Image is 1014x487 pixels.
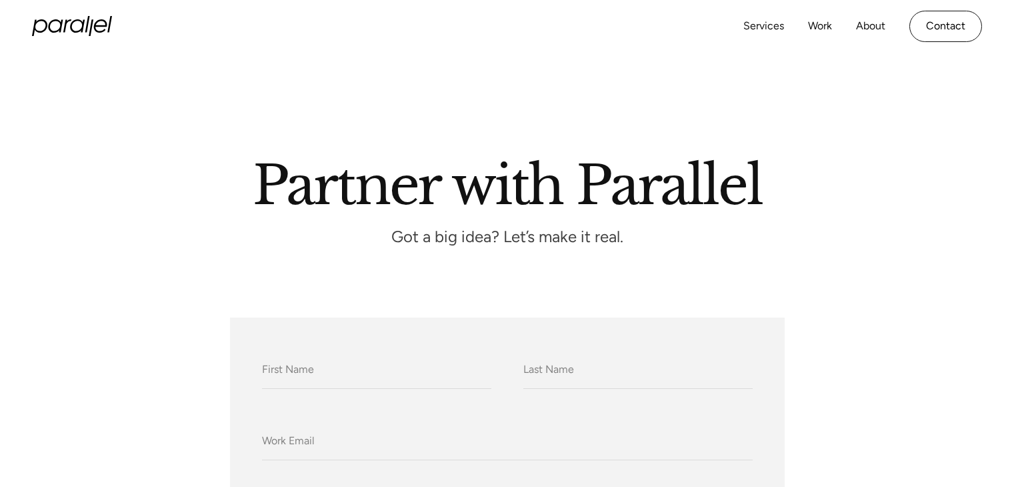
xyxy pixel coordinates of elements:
a: Services [743,17,784,36]
a: Work [808,17,832,36]
a: Contact [909,11,982,42]
a: About [856,17,885,36]
input: Last Name [523,352,753,389]
input: First Name [262,352,491,389]
h2: Partner with Parallel [127,159,887,205]
input: Work Email [262,424,753,460]
a: home [32,16,112,36]
p: Got a big idea? Let’s make it real. [307,231,707,243]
